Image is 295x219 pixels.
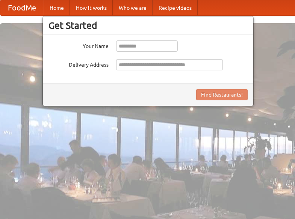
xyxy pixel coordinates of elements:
[113,0,153,15] a: Who we are
[70,0,113,15] a: How it works
[196,89,248,100] button: Find Restaurants!
[48,40,109,50] label: Your Name
[153,0,198,15] a: Recipe videos
[48,20,248,31] h3: Get Started
[48,59,109,69] label: Delivery Address
[44,0,70,15] a: Home
[0,0,44,15] a: FoodMe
